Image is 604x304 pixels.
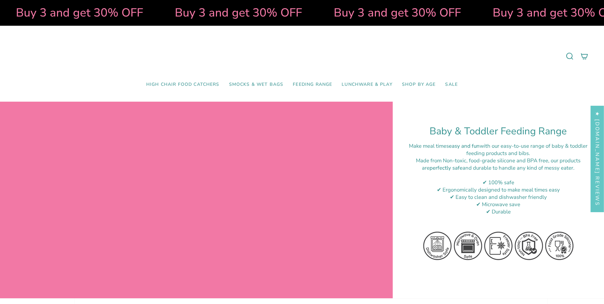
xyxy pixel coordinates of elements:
[437,5,564,21] strong: Buy 3 and get 30% OFF
[229,82,284,87] span: Smocks & Wet Bags
[409,193,588,201] div: ✔ Easy to clean and dishwasher friendly
[278,5,405,21] strong: Buy 3 and get 30% OFF
[397,77,441,92] a: Shop by Age
[420,157,581,172] span: ade from Non-toxic, food-grade silicone and BPA free, our products are and durable to handle any ...
[409,142,588,157] div: Make meal times with our easy-to-use range of baby & toddler feeding products and bibs.
[591,105,604,212] div: Click to open Judge.me floating reviews tab
[430,164,463,172] strong: perfectly safe
[119,5,246,21] strong: Buy 3 and get 30% OFF
[337,77,397,92] a: Lunchware & Play
[288,77,337,92] a: Feeding Range
[402,82,436,87] span: Shop by Age
[247,35,357,77] a: Mumma’s Little Helpers
[293,82,332,87] span: Feeding Range
[409,125,588,137] h1: Baby & Toddler Feeding Range
[476,201,520,208] span: ✔ Microwave save
[409,179,588,186] div: ✔ 100% safe
[409,157,588,172] div: M
[342,82,392,87] span: Lunchware & Play
[449,142,480,150] strong: easy and fun
[141,77,224,92] a: High Chair Food Catchers
[146,82,220,87] span: High Chair Food Catchers
[409,208,588,215] div: ✔ Durable
[440,77,463,92] a: SALE
[224,77,288,92] a: Smocks & Wet Bags
[409,186,588,193] div: ✔ Ergonomically designed to make meal times easy
[445,82,458,87] span: SALE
